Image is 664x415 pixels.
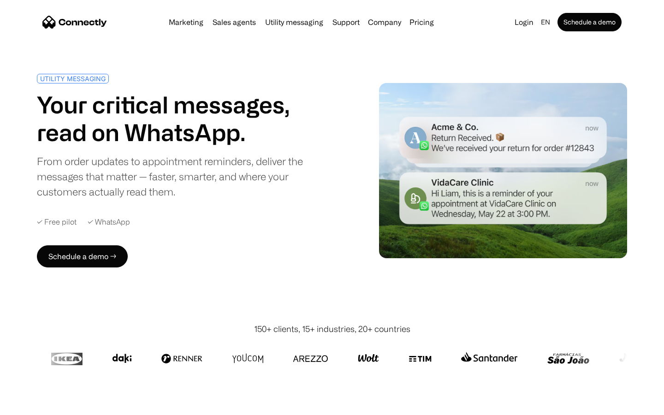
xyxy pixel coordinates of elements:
a: Schedule a demo [557,13,622,31]
a: Marketing [165,18,207,26]
div: ✓ WhatsApp [88,218,130,226]
div: ✓ Free pilot [37,218,77,226]
a: home [42,15,107,29]
a: Sales agents [209,18,260,26]
div: From order updates to appointment reminders, deliver the messages that matter — faster, smarter, ... [37,154,328,199]
ul: Language list [18,399,55,412]
div: en [537,16,556,29]
h1: Your critical messages, read on WhatsApp. [37,91,328,146]
aside: Language selected: English [9,398,55,412]
a: Utility messaging [261,18,327,26]
a: Login [511,16,537,29]
div: 150+ clients, 15+ industries, 20+ countries [254,323,410,335]
div: UTILITY MESSAGING [40,75,106,82]
a: Pricing [406,18,438,26]
div: Company [365,16,404,29]
a: Support [329,18,363,26]
div: Company [368,16,401,29]
div: en [541,16,550,29]
a: Schedule a demo → [37,245,128,267]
